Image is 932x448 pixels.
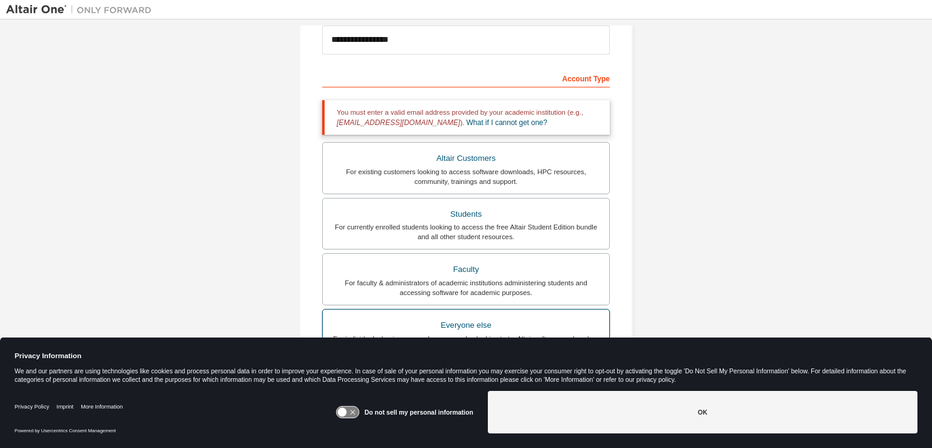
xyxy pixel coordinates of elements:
div: For existing customers looking to access software downloads, HPC resources, community, trainings ... [330,167,602,186]
div: For faculty & administrators of academic institutions administering students and accessing softwa... [330,278,602,297]
div: You must enter a valid email address provided by your academic institution (e.g., ). [322,100,610,135]
span: [EMAIL_ADDRESS][DOMAIN_NAME] [337,118,460,127]
img: Altair One [6,4,158,16]
div: Everyone else [330,317,602,334]
div: Account Type [322,68,610,87]
div: For currently enrolled students looking to access the free Altair Student Edition bundle and all ... [330,222,602,242]
div: Students [330,206,602,223]
div: Altair Customers [330,150,602,167]
div: For individuals, businesses and everyone else looking to try Altair software and explore our prod... [330,334,602,353]
div: Faculty [330,261,602,278]
a: What if I cannot get one? [467,118,547,127]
